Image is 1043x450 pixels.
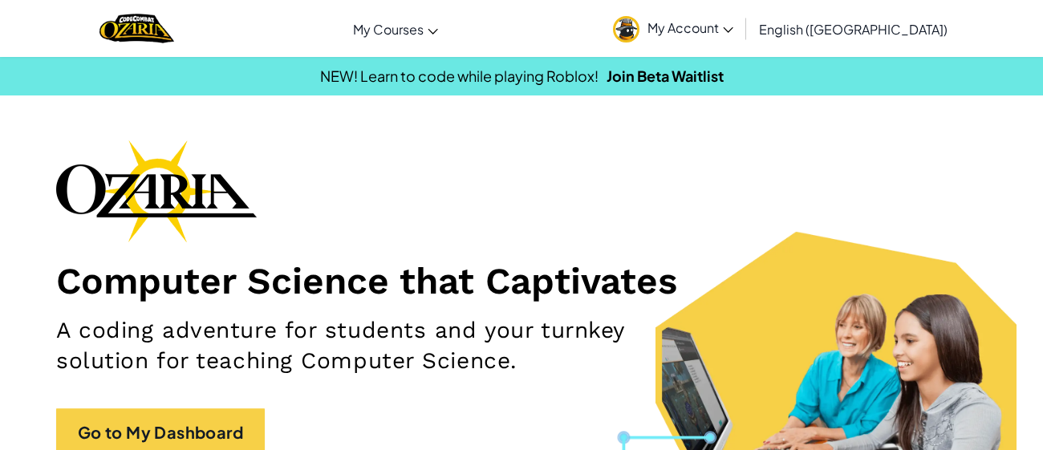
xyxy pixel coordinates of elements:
span: NEW! Learn to code while playing Roblox! [320,67,599,85]
h1: Computer Science that Captivates [56,258,987,303]
img: Ozaria branding logo [56,140,257,242]
a: My Courses [345,7,446,51]
h2: A coding adventure for students and your turnkey solution for teaching Computer Science. [56,315,680,376]
a: English ([GEOGRAPHIC_DATA]) [751,7,956,51]
img: avatar [613,16,639,43]
a: Join Beta Waitlist [607,67,724,85]
span: My Account [647,19,733,36]
img: Home [99,12,174,45]
span: My Courses [353,21,424,38]
span: English ([GEOGRAPHIC_DATA]) [759,21,948,38]
a: My Account [605,3,741,54]
a: Ozaria by CodeCombat logo [99,12,174,45]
